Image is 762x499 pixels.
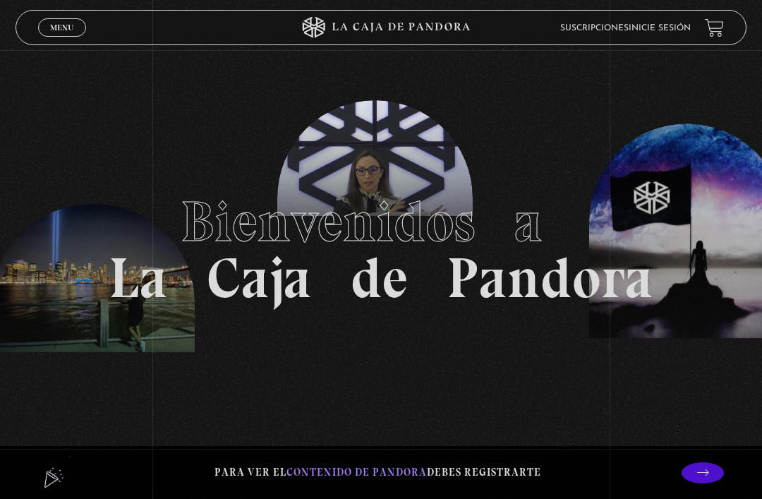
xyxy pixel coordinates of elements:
a: Inicie sesión [629,24,691,32]
h1: La Caja de Pandora [109,193,653,306]
a: View your shopping cart [705,18,724,37]
p: Para ver el debes registrarte [214,463,541,482]
span: contenido de Pandora [286,466,427,479]
span: Menu [50,23,73,32]
a: Suscripciones [560,24,629,32]
span: Bienvenidos a [181,188,581,255]
span: Cerrar [46,35,79,45]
